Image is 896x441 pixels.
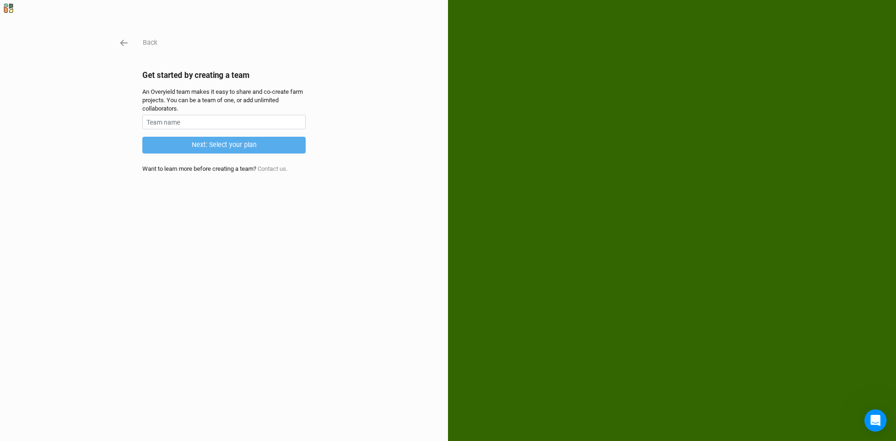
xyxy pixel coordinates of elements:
input: Team name [142,115,306,129]
button: Next: Select your plan [142,137,306,153]
a: Contact us. [258,165,287,172]
h2: Get started by creating a team [142,70,306,80]
div: Want to learn more before creating a team? [142,165,306,173]
button: Back [142,37,158,48]
div: An Overyield team makes it easy to share and co-create farm projects. You can be a team of one, o... [142,88,306,113]
iframe: Intercom live chat [864,409,887,432]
